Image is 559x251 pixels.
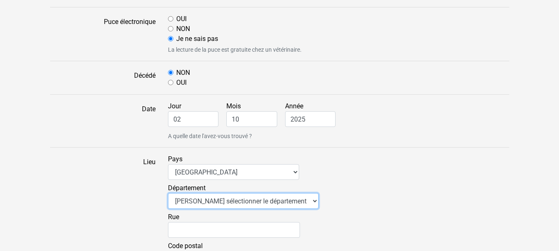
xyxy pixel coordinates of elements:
[168,164,299,180] select: Pays
[226,101,283,127] label: Mois
[226,111,277,127] input: Mois
[176,78,187,88] label: OUI
[176,68,190,78] label: NON
[168,111,219,127] input: Jour
[285,101,342,127] label: Année
[176,34,218,44] label: Je ne sais pas
[176,14,187,24] label: OUI
[285,111,336,127] input: Année
[168,132,509,141] small: A quelle date l'avez-vous trouvé ?
[176,24,190,34] label: NON
[168,70,173,75] input: NON
[168,101,225,127] label: Jour
[168,16,173,22] input: OUI
[44,14,162,54] label: Puce électronique
[168,26,173,31] input: NON
[168,222,300,238] input: Rue
[168,154,299,180] label: Pays
[168,183,319,209] label: Département
[168,45,509,54] small: La lecture de la puce est gratuite chez un vétérinaire.
[168,80,173,85] input: OUI
[168,212,300,238] label: Rue
[168,36,173,41] input: Je ne sais pas
[168,193,319,209] select: Département
[44,101,162,141] label: Date
[44,68,162,88] label: Décédé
